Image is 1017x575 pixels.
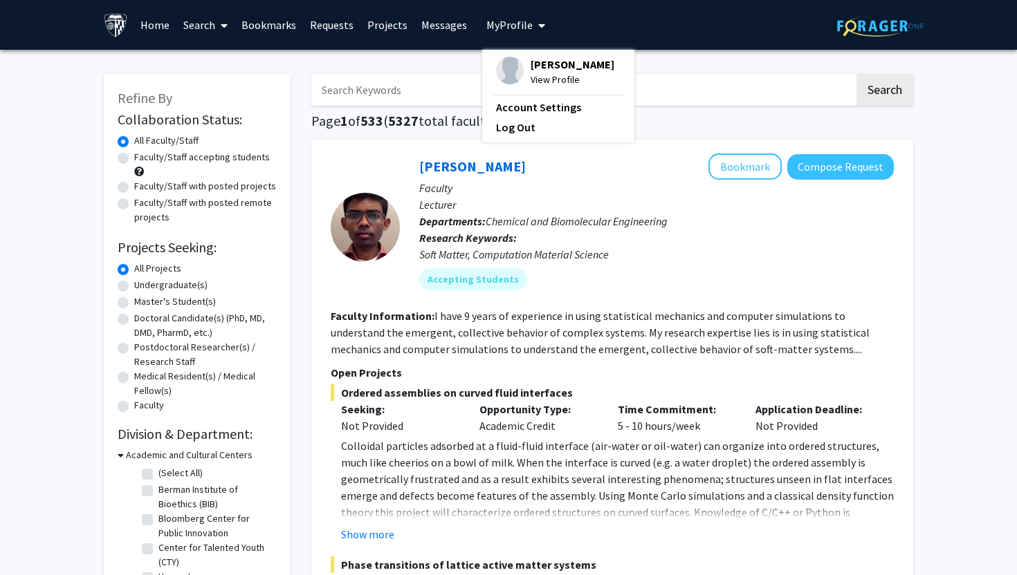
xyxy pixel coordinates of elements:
p: Lecturer [419,196,894,213]
p: Time Commitment: [618,401,735,417]
img: Johns Hopkins University Logo [104,13,128,37]
p: Open Projects [331,364,894,381]
div: 5 - 10 hours/week [607,401,746,434]
iframe: Chat [10,513,59,565]
p: Opportunity Type: [479,401,597,417]
a: Projects [360,1,414,49]
h2: Projects Seeking: [118,239,277,256]
label: Master's Student(s) [134,294,216,309]
h3: Academic and Cultural Centers [126,448,253,462]
label: Faculty/Staff accepting students [134,150,270,164]
label: (Select All) [158,466,203,480]
p: Application Deadline: [755,401,873,417]
button: Search [856,74,913,106]
b: Research Keywords: [419,231,517,245]
label: All Projects [134,261,181,276]
button: Add John Edison to Bookmarks [708,153,782,180]
span: 1 [340,112,348,129]
span: Chemical and Biomolecular Engineering [486,214,668,228]
label: Postdoctoral Researcher(s) / Research Staff [134,340,277,369]
div: Soft Matter, Computation Material Science [419,246,894,263]
h2: Collaboration Status: [118,111,277,128]
p: Colloidal particles adsorbed at a fluid-fluid interface (air-water or oil-water) can organize int... [341,437,894,537]
label: Faculty/Staff with posted projects [134,179,276,194]
div: Profile Picture[PERSON_NAME]View Profile [496,57,614,87]
a: Home [134,1,176,49]
span: [PERSON_NAME] [531,57,614,72]
button: Show more [341,526,394,543]
img: ForagerOne Logo [837,15,924,37]
span: Refine By [118,89,172,106]
label: Bloomberg Center for Public Innovation [158,511,273,540]
span: Phase transitions of lattice active matter systems [331,556,894,573]
label: All Faculty/Staff [134,133,199,148]
a: Bookmarks [235,1,303,49]
p: Faculty [419,180,894,196]
div: Not Provided [341,417,459,434]
b: Faculty Information: [331,309,434,323]
a: Log Out [496,119,621,135]
b: Departments: [419,214,486,228]
a: Messages [414,1,474,49]
label: Medical Resident(s) / Medical Fellow(s) [134,369,277,398]
a: Search [176,1,235,49]
div: Not Provided [745,401,883,434]
a: [PERSON_NAME] [419,158,526,175]
span: Ordered assemblies on curved fluid interfaces [331,384,894,401]
span: View Profile [531,72,614,87]
h2: Division & Department: [118,426,277,442]
button: Compose Request to John Edison [787,154,894,180]
p: Seeking: [341,401,459,417]
label: Berman Institute of Bioethics (BIB) [158,482,273,511]
label: Faculty [134,398,164,413]
fg-read-more: I have 9 years of experience in using statistical mechanics and computer simulations to understan... [331,309,870,356]
label: Faculty/Staff with posted remote projects [134,196,277,225]
a: Requests [303,1,360,49]
span: My Profile [486,18,533,32]
span: 5327 [388,112,419,129]
label: Undergraduate(s) [134,278,208,292]
mat-chip: Accepting Students [419,268,527,290]
label: Doctoral Candidate(s) (PhD, MD, DMD, PharmD, etc.) [134,311,277,340]
label: Center for Talented Youth (CTY) [158,540,273,569]
div: Academic Credit [469,401,607,434]
a: Account Settings [496,99,621,115]
img: Profile Picture [496,57,524,84]
span: 533 [360,112,383,129]
input: Search Keywords [311,74,854,106]
h1: Page of ( total faculty/staff results) [311,113,913,129]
